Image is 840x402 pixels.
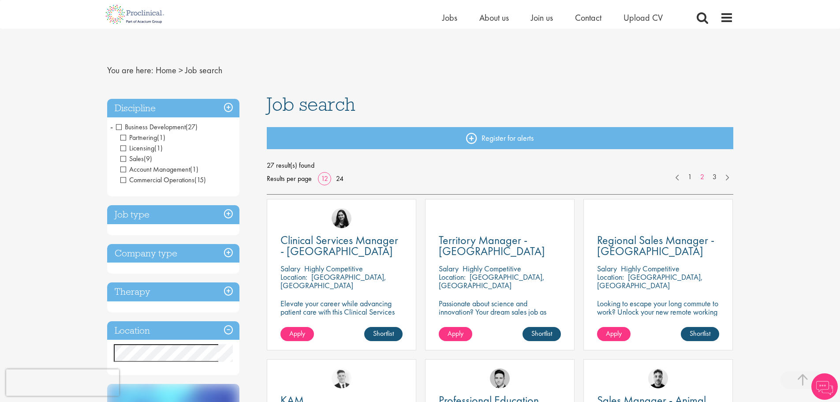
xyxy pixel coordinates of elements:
[157,133,165,142] span: (1)
[364,327,403,341] a: Shortlist
[107,64,153,76] span: You are here:
[190,165,198,174] span: (1)
[681,327,719,341] a: Shortlist
[110,120,113,133] span: -
[186,122,198,131] span: (27)
[120,154,152,163] span: Sales
[439,233,545,259] span: Territory Manager - [GEOGRAPHIC_DATA]
[280,233,398,259] span: Clinical Services Manager - [GEOGRAPHIC_DATA]
[623,12,663,23] a: Upload CV
[439,272,545,290] p: [GEOGRAPHIC_DATA], [GEOGRAPHIC_DATA]
[448,329,463,338] span: Apply
[289,329,305,338] span: Apply
[280,263,300,274] span: Salary
[696,172,709,182] a: 2
[120,165,190,174] span: Account Management
[107,205,239,224] h3: Job type
[120,175,194,184] span: Commercial Operations
[280,235,403,257] a: Clinical Services Manager - [GEOGRAPHIC_DATA]
[280,327,314,341] a: Apply
[6,369,119,396] iframe: reCAPTCHA
[267,127,733,149] a: Register for alerts
[144,154,152,163] span: (9)
[463,263,521,274] p: Highly Competitive
[120,133,165,142] span: Partnering
[683,172,696,182] a: 1
[332,208,351,228] img: Indre Stankeviciute
[107,282,239,301] h3: Therapy
[194,175,206,184] span: (15)
[280,272,307,282] span: Location:
[490,368,510,388] img: Connor Lynes
[267,92,355,116] span: Job search
[531,12,553,23] a: Join us
[439,327,472,341] a: Apply
[597,299,719,333] p: Looking to escape your long commute to work? Unlock your new remote working position with this ex...
[442,12,457,23] a: Jobs
[154,143,163,153] span: (1)
[439,263,459,274] span: Salary
[333,174,347,183] a: 24
[280,299,403,333] p: Elevate your career while advancing patient care with this Clinical Services Manager position wit...
[120,175,206,184] span: Commercial Operations
[107,99,239,118] h3: Discipline
[439,272,466,282] span: Location:
[332,368,351,388] img: Nicolas Daniel
[107,321,239,340] h3: Location
[185,64,222,76] span: Job search
[267,172,312,185] span: Results per page
[116,122,186,131] span: Business Development
[811,373,838,400] img: Chatbot
[120,133,157,142] span: Partnering
[318,174,331,183] a: 12
[439,299,561,324] p: Passionate about science and innovation? Your dream sales job as Territory Manager awaits!
[120,143,154,153] span: Licensing
[597,327,631,341] a: Apply
[523,327,561,341] a: Shortlist
[280,272,386,290] p: [GEOGRAPHIC_DATA], [GEOGRAPHIC_DATA]
[708,172,721,182] a: 3
[107,244,239,263] h3: Company type
[621,263,679,274] p: Highly Competitive
[304,263,363,274] p: Highly Competitive
[648,368,668,388] img: Dean Fisher
[606,329,622,338] span: Apply
[597,235,719,257] a: Regional Sales Manager - [GEOGRAPHIC_DATA]
[439,235,561,257] a: Territory Manager - [GEOGRAPHIC_DATA]
[156,64,176,76] a: breadcrumb link
[597,263,617,274] span: Salary
[120,143,163,153] span: Licensing
[479,12,509,23] a: About us
[120,154,144,163] span: Sales
[179,64,183,76] span: >
[116,122,198,131] span: Business Development
[597,233,714,259] span: Regional Sales Manager - [GEOGRAPHIC_DATA]
[597,272,703,290] p: [GEOGRAPHIC_DATA], [GEOGRAPHIC_DATA]
[120,165,198,174] span: Account Management
[267,159,733,172] span: 27 result(s) found
[597,272,624,282] span: Location:
[575,12,601,23] a: Contact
